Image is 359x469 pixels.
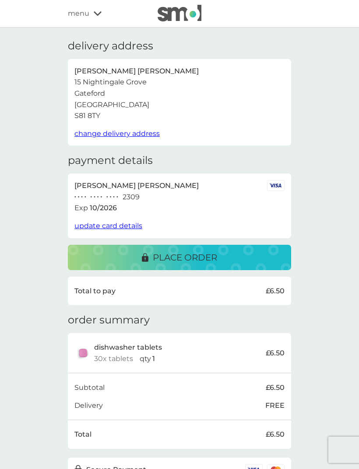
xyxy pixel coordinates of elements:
p: 1 [152,353,155,365]
p: S81 8TY [74,110,100,122]
p: £6.50 [266,382,285,393]
p: Delivery [74,400,103,411]
p: £6.50 [266,347,285,359]
img: smol [158,5,201,21]
p: 30x tablets [94,353,133,365]
p: £6.50 [266,285,285,297]
p: Exp [74,202,88,214]
p: [GEOGRAPHIC_DATA] [74,99,149,111]
p: Subtotal [74,382,105,393]
h3: delivery address [68,40,153,52]
p: Total [74,429,92,440]
p: ● [91,195,92,199]
p: Gateford [74,88,105,99]
p: ● [106,195,108,199]
p: qty [140,353,151,365]
p: ● [110,195,112,199]
p: place order [153,250,217,264]
span: change delivery address [74,129,160,138]
p: dishwasher tablets [94,342,162,353]
h3: order summary [68,314,150,327]
p: Total to pay [74,285,116,297]
button: update card details [74,220,142,232]
p: ● [74,195,76,199]
p: £6.50 [266,429,285,440]
h3: payment details [68,154,153,167]
p: 10 / 2026 [90,202,117,214]
p: ● [94,195,95,199]
p: FREE [265,400,285,411]
span: menu [68,8,89,19]
p: ● [97,195,99,199]
p: 15 Nightingale Grove [74,76,147,88]
p: ● [78,195,80,199]
p: ● [113,195,115,199]
button: place order [68,245,291,270]
p: ● [100,195,102,199]
p: ● [81,195,83,199]
span: update card details [74,222,142,230]
button: change delivery address [74,128,160,139]
p: ● [116,195,118,199]
p: ● [84,195,86,199]
p: 2309 [123,191,140,203]
p: [PERSON_NAME] [PERSON_NAME] [74,180,199,191]
p: [PERSON_NAME] [PERSON_NAME] [74,66,199,77]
